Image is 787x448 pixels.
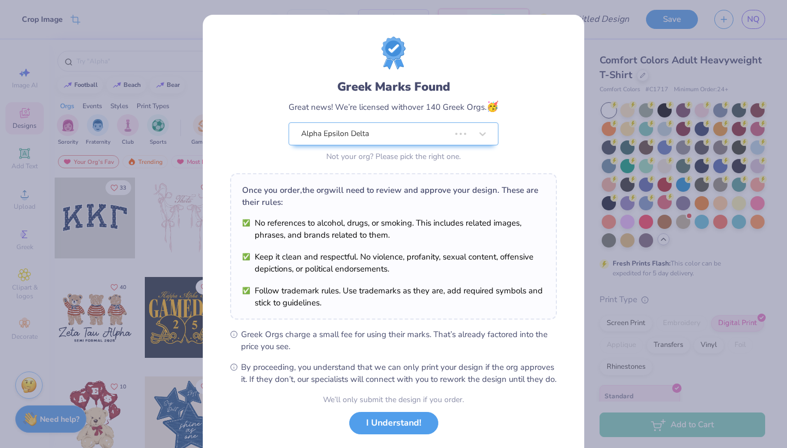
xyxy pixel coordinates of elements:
div: Greek Marks Found [289,78,498,96]
div: Once you order, the org will need to review and approve your design. These are their rules: [242,184,545,208]
span: 🥳 [486,100,498,113]
button: I Understand! [349,412,438,434]
li: No references to alcohol, drugs, or smoking. This includes related images, phrases, and brands re... [242,217,545,241]
div: Great news! We’re licensed with over 140 Greek Orgs. [289,99,498,114]
div: We’ll only submit the design if you order. [323,394,464,405]
div: Not your org? Please pick the right one. [289,151,498,162]
span: Greek Orgs charge a small fee for using their marks. That’s already factored into the price you see. [241,328,557,352]
li: Follow trademark rules. Use trademarks as they are, add required symbols and stick to guidelines. [242,285,545,309]
li: Keep it clean and respectful. No violence, profanity, sexual content, offensive depictions, or po... [242,251,545,275]
img: license-marks-badge.png [381,37,406,69]
span: By proceeding, you understand that we can only print your design if the org approves it. If they ... [241,361,557,385]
